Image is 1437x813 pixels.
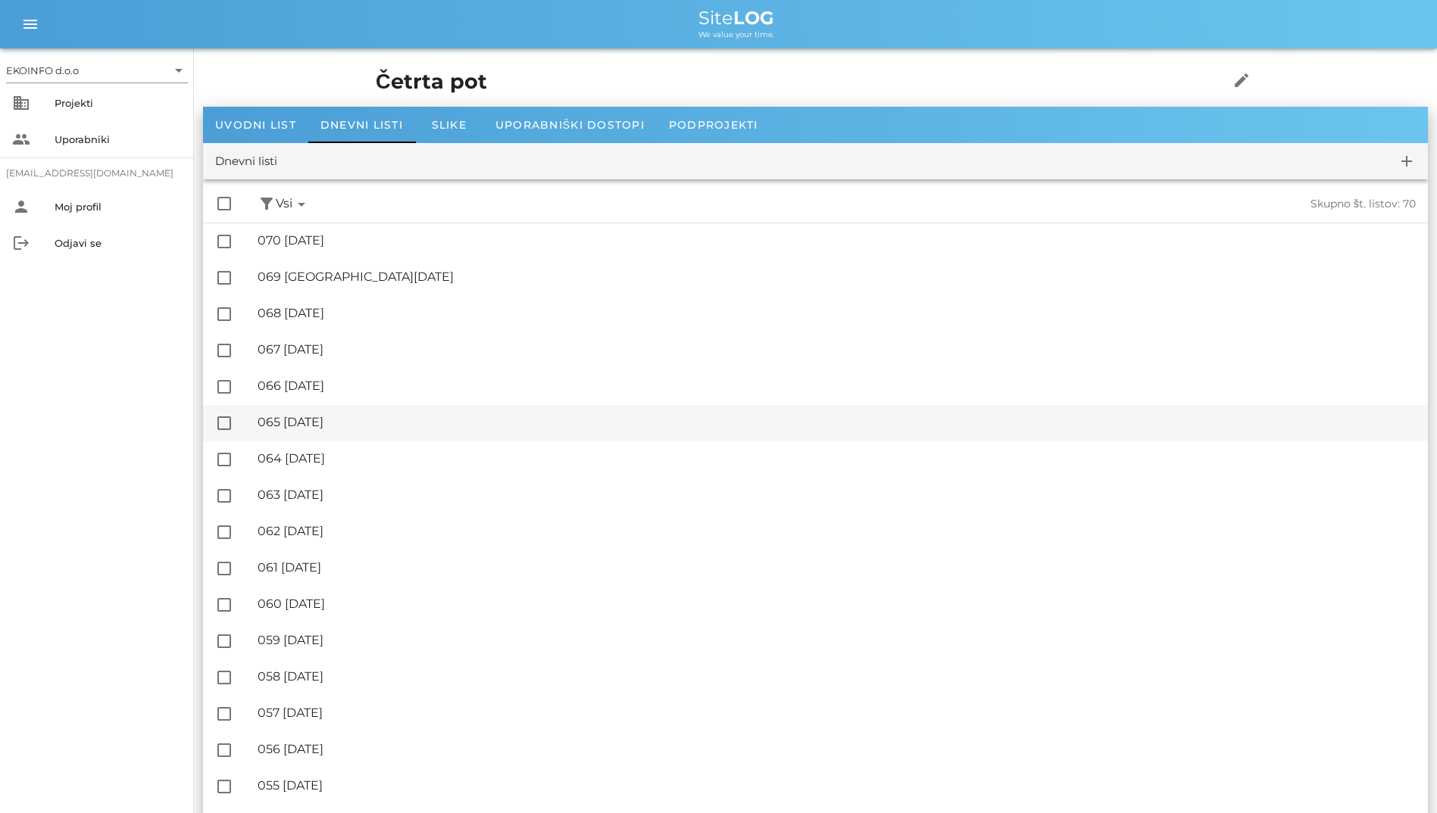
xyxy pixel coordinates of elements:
[258,597,1416,611] div: 060 [DATE]
[258,451,1416,466] div: 064 [DATE]
[12,198,30,216] i: person
[698,30,774,39] span: We value your time.
[669,118,758,132] span: Podprojekti
[1220,649,1437,813] iframe: Chat Widget
[258,706,1416,720] div: 057 [DATE]
[258,778,1416,793] div: 055 [DATE]
[215,153,277,170] div: Dnevni listi
[1398,152,1416,170] i: add
[55,97,182,109] div: Projekti
[258,195,276,213] button: filter_alt
[258,233,1416,248] div: 070 [DATE]
[733,7,774,29] b: LOG
[12,94,30,112] i: business
[170,61,188,79] i: arrow_drop_down
[12,234,30,252] i: logout
[292,195,311,213] i: arrow_drop_down
[276,195,311,213] span: Vsi
[376,67,1182,98] h1: Četrta pot
[6,58,188,83] div: EKOINFO d.o.o
[258,342,1416,357] div: 067 [DATE]
[55,237,182,249] div: Odjavi se
[320,118,403,132] span: Dnevni listi
[215,118,296,132] span: Uvodni list
[495,118,645,132] span: Uporabniški dostopi
[258,524,1416,538] div: 062 [DATE]
[55,133,182,145] div: Uporabniki
[1220,649,1437,813] div: Pripomoček za klepet
[258,306,1416,320] div: 068 [DATE]
[1232,71,1251,89] i: edit
[21,15,39,33] i: menu
[55,201,182,213] div: Moj profil
[258,560,1416,575] div: 061 [DATE]
[258,742,1416,756] div: 056 [DATE]
[258,487,1416,502] div: 063 [DATE]
[258,633,1416,647] div: 059 [DATE]
[6,64,79,77] div: EKOINFO d.o.o
[258,669,1416,684] div: 058 [DATE]
[12,130,30,148] i: people
[258,415,1416,429] div: 065 [DATE]
[864,198,1417,210] div: Skupno št. listov: 70
[698,7,774,29] span: Site
[258,269,1416,284] div: 069 [GEOGRAPHIC_DATA][DATE]
[258,378,1416,393] div: 066 [DATE]
[432,118,467,132] span: Slike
